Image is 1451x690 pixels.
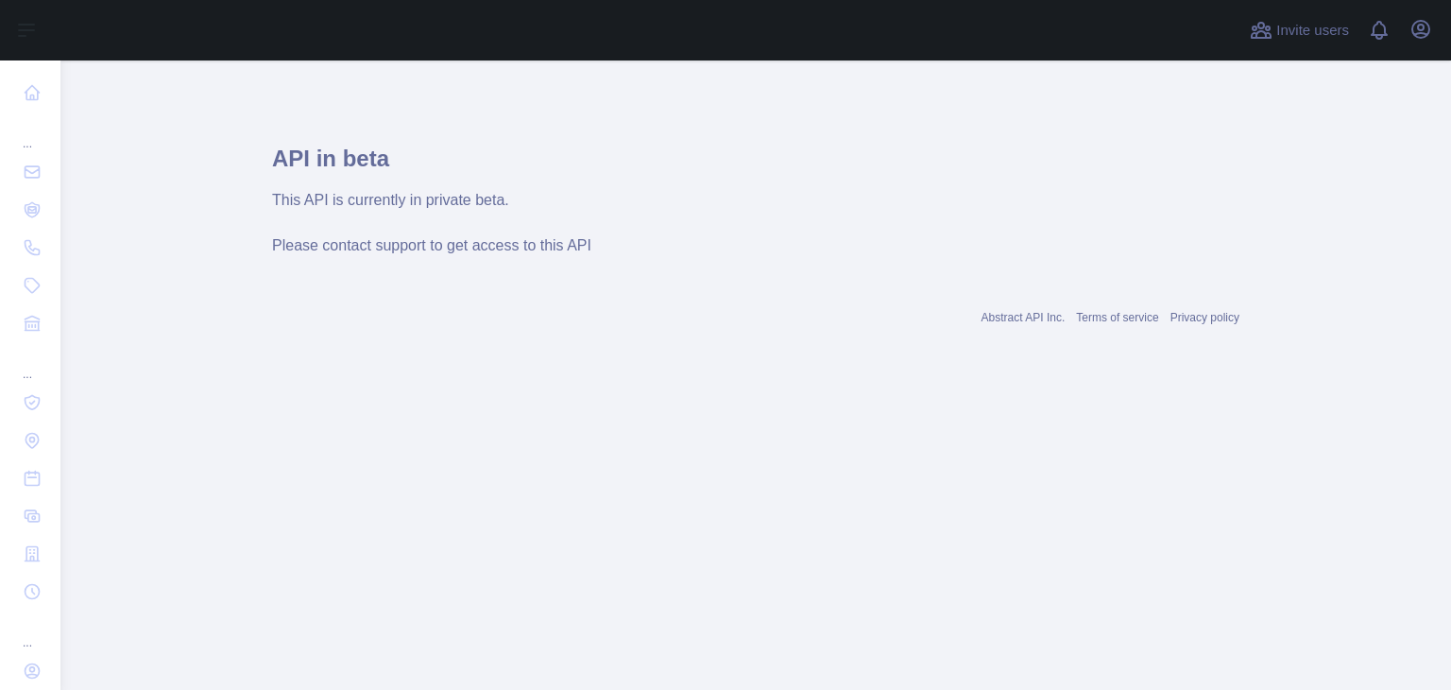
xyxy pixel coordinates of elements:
[1076,311,1158,324] a: Terms of service
[272,189,1239,212] div: This API is currently in private beta.
[1170,311,1239,324] a: Privacy policy
[15,344,45,382] div: ...
[982,311,1066,324] a: Abstract API Inc.
[15,612,45,650] div: ...
[272,144,1239,189] h1: API in beta
[272,237,591,253] span: Please contact support to get access to this API
[1276,20,1349,42] span: Invite users
[15,113,45,151] div: ...
[1246,15,1353,45] button: Invite users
